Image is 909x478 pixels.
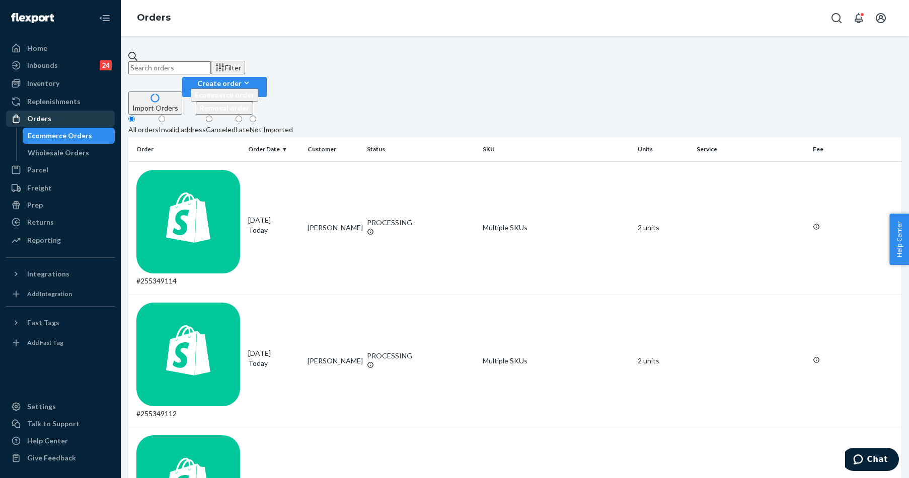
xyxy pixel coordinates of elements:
p: Today [248,358,299,368]
div: Canceled [206,125,236,135]
td: Multiple SKUs [479,294,633,427]
div: Replenishments [27,97,81,107]
div: Not Imported [250,125,293,135]
div: Ecommerce Orders [28,131,92,141]
input: All orders [128,116,135,122]
input: Invalid address [159,116,165,122]
div: Settings [27,402,56,412]
a: Wholesale Orders [23,145,115,161]
button: Fast Tags [6,315,115,331]
th: Order Date [244,137,304,161]
button: Talk to Support [6,416,115,432]
div: Help Center [27,436,68,446]
a: Orders [6,111,115,127]
button: Removal order [196,102,253,115]
a: Orders [137,12,171,23]
a: Returns [6,214,115,230]
a: Parcel [6,162,115,178]
td: 2 units [634,161,693,294]
div: Returns [27,217,54,227]
div: Integrations [27,269,69,279]
input: Search orders [128,61,211,74]
div: PROCESSING [367,218,475,228]
span: Removal order [200,104,249,112]
div: Inbounds [27,60,58,70]
button: Open Search Box [826,8,847,28]
input: Not Imported [250,116,256,122]
th: Status [363,137,479,161]
a: Replenishments [6,93,115,110]
button: Open notifications [849,8,869,28]
div: [DATE] [248,348,299,368]
iframe: Opens a widget where you can chat to one of our agents [845,448,899,473]
div: Orders [27,114,51,124]
div: All orders [128,125,159,135]
button: Give Feedback [6,450,115,466]
a: Help Center [6,433,115,449]
a: Inbounds24 [6,57,115,73]
input: Late [236,116,242,122]
div: 24 [100,60,112,70]
th: SKU [479,137,633,161]
a: Add Fast Tag [6,335,115,351]
a: Freight [6,180,115,196]
div: Inventory [27,78,59,88]
th: Order [128,137,244,161]
div: Customer [308,145,359,153]
th: Fee [809,137,901,161]
a: Ecommerce Orders [23,128,115,144]
th: Units [634,137,693,161]
div: Talk to Support [27,419,80,429]
div: Late [236,125,250,135]
div: Add Fast Tag [27,338,63,347]
th: Service [693,137,808,161]
div: Invalid address [159,125,206,135]
a: Home [6,40,115,56]
div: #255349114 [136,170,240,286]
ol: breadcrumbs [129,4,179,33]
div: Parcel [27,165,48,175]
button: Integrations [6,266,115,282]
div: Fast Tags [27,318,59,328]
div: Reporting [27,235,61,245]
span: Ecommerce order [195,90,254,99]
td: 2 units [634,294,693,427]
div: Create order [191,78,258,88]
td: Multiple SKUs [479,161,633,294]
div: Add Integration [27,290,72,298]
a: Prep [6,197,115,213]
td: [PERSON_NAME] [304,161,363,294]
div: #255349112 [136,303,240,419]
a: Inventory [6,75,115,91]
div: Home [27,43,47,53]
div: Filter [215,62,241,73]
button: Create orderEcommerce orderRemoval order [182,77,267,97]
div: [DATE] [248,215,299,235]
td: [PERSON_NAME] [304,294,363,427]
button: Import Orders [128,91,182,115]
input: Canceled [206,116,212,122]
button: Ecommerce order [191,88,258,102]
a: Reporting [6,232,115,248]
button: Filter [211,61,245,74]
button: Open account menu [871,8,891,28]
a: Add Integration [6,286,115,302]
div: Wholesale Orders [28,148,89,158]
button: Close Navigation [95,8,115,28]
div: Prep [27,200,43,210]
div: Give Feedback [27,453,76,463]
a: Settings [6,399,115,415]
img: Flexport logo [11,13,54,23]
div: PROCESSING [367,351,475,361]
p: Today [248,225,299,235]
button: Help Center [889,214,909,265]
div: Freight [27,183,52,193]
